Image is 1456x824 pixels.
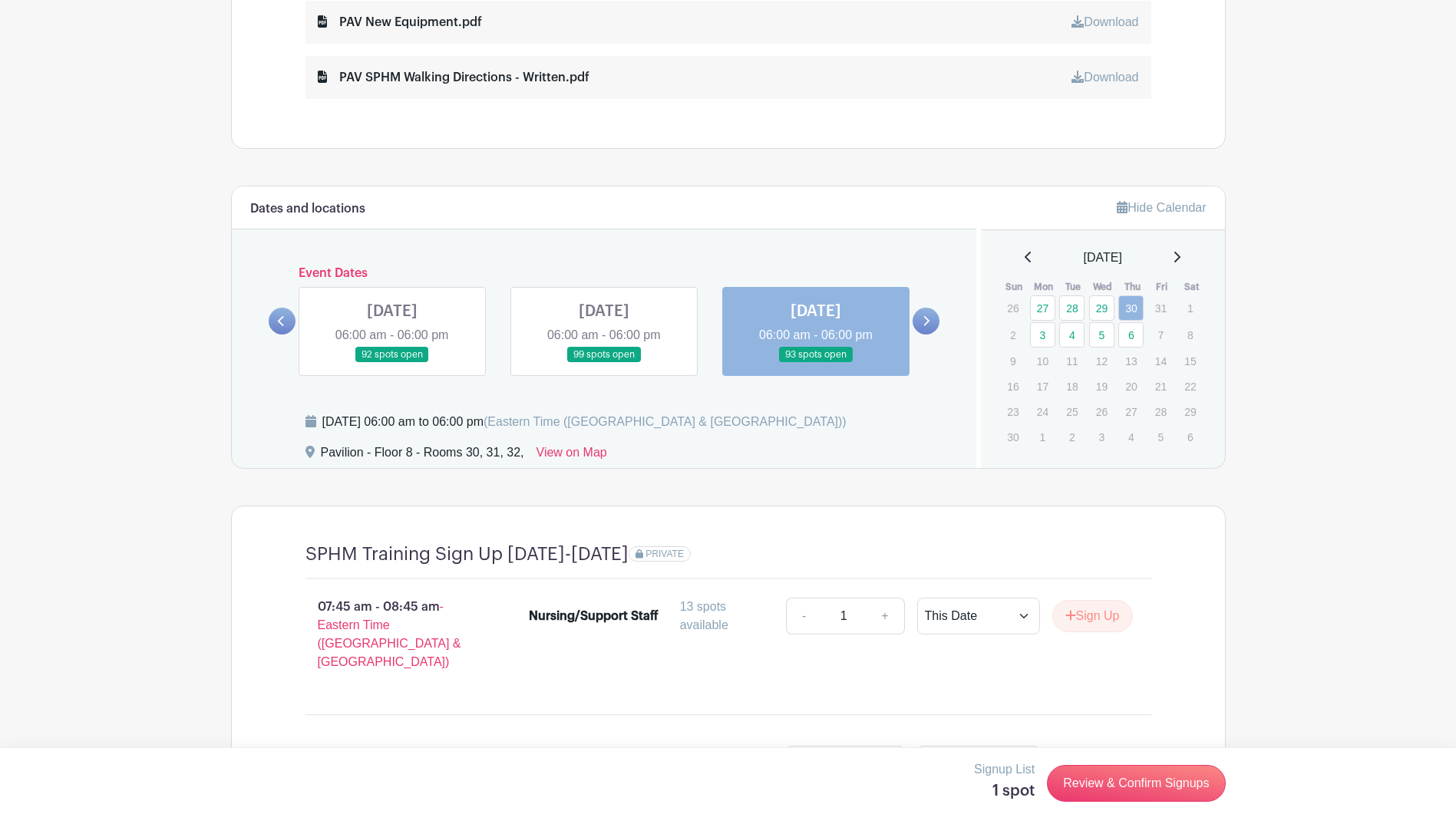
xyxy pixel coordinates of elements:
div: PAV New Equipment.pdf [318,13,482,31]
p: 10 [1030,349,1055,373]
a: Download [1071,15,1138,28]
th: Sat [1177,279,1207,295]
a: - [786,746,821,783]
p: 4 [1118,425,1144,449]
th: Tue [1058,279,1088,295]
p: 28 [1148,400,1174,424]
a: 30 [1118,295,1144,321]
button: Sign Up [1052,600,1133,632]
p: 21 [1148,374,1174,398]
p: 14 [1148,349,1174,373]
p: 22 [1177,374,1203,398]
th: Fri [1147,279,1177,295]
p: 9 [1000,349,1025,373]
a: 28 [1059,295,1085,321]
p: Signup List [974,760,1035,779]
a: Download [1071,71,1138,84]
a: + [866,598,904,634]
p: 12 [1089,349,1114,373]
a: 29 [1089,295,1114,321]
p: 26 [1000,296,1025,320]
span: PRIVATE [645,549,684,559]
h5: 1 spot [974,782,1035,800]
div: 20 spots available [680,746,774,783]
p: 20 [1118,374,1144,398]
a: View on Map [537,443,607,468]
a: 6 [1118,322,1144,348]
p: 6 [1177,425,1203,449]
p: 2 [1059,425,1085,449]
p: 13 [1118,349,1144,373]
p: 24 [1030,400,1055,424]
a: 5 [1089,322,1114,348]
a: + [866,746,904,783]
th: Sun [999,279,1029,295]
div: PAV SPHM Walking Directions - Written.pdf [318,68,589,87]
p: 27 [1118,400,1144,424]
span: - Eastern Time ([GEOGRAPHIC_DATA] & [GEOGRAPHIC_DATA]) [318,600,461,668]
p: 16 [1000,374,1025,398]
th: Mon [1029,279,1059,295]
h4: SPHM Training Sign Up [DATE]-[DATE] [305,543,629,565]
div: 13 spots available [680,598,774,634]
p: 18 [1059,374,1085,398]
p: 30 [1000,425,1025,449]
p: 29 [1177,400,1203,424]
p: 5 [1148,425,1174,449]
a: Hide Calendar [1117,201,1206,214]
p: 26 [1089,400,1114,424]
p: 3 [1089,425,1114,449]
a: Review & Confirm Signups [1047,765,1225,802]
a: - [786,598,821,634]
p: 25 [1059,400,1085,424]
p: 11 [1059,349,1085,373]
a: 3 [1030,322,1055,348]
p: 17 [1030,374,1055,398]
p: 07:45 am - 08:45 am [281,592,505,677]
h6: Dates and locations [250,202,365,216]
p: 23 [1000,400,1025,424]
div: Pavilion - Floor 8 - Rooms 30, 31, 32, [321,443,524,468]
th: Thu [1118,279,1147,295]
p: 7 [1148,323,1174,347]
p: 8 [1177,323,1203,347]
p: 19 [1089,374,1114,398]
p: 1 [1177,296,1203,320]
p: 31 [1148,296,1174,320]
a: 4 [1059,322,1085,348]
a: 27 [1030,295,1055,321]
span: [DATE] [1084,249,1122,267]
div: [DATE] 06:00 am to 06:00 pm [322,413,847,431]
th: Wed [1088,279,1118,295]
p: 1 [1030,425,1055,449]
span: (Eastern Time ([GEOGRAPHIC_DATA] & [GEOGRAPHIC_DATA])) [484,415,847,428]
div: Nursing/Support Staff [529,607,659,625]
h6: Event Dates [295,266,913,281]
p: 2 [1000,323,1025,347]
p: 15 [1177,349,1203,373]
